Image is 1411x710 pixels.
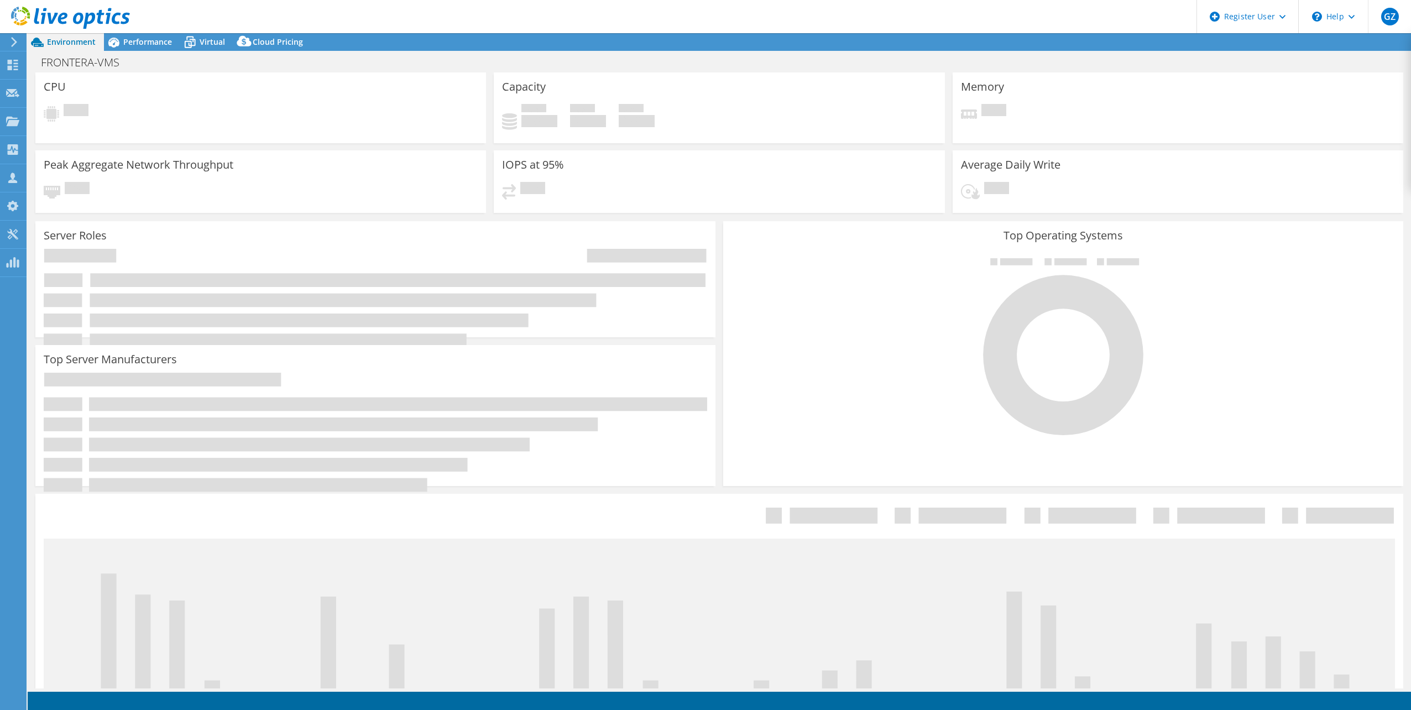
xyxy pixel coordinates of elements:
[981,104,1006,119] span: Pending
[502,159,564,171] h3: IOPS at 95%
[253,36,303,47] span: Cloud Pricing
[961,159,1060,171] h3: Average Daily Write
[520,182,545,197] span: Pending
[1312,12,1322,22] svg: \n
[44,353,177,366] h3: Top Server Manufacturers
[521,104,546,115] span: Used
[47,36,96,47] span: Environment
[123,36,172,47] span: Performance
[731,229,1395,242] h3: Top Operating Systems
[1381,8,1399,25] span: GZ
[619,115,655,127] h4: 0 GiB
[961,81,1004,93] h3: Memory
[619,104,644,115] span: Total
[64,104,88,119] span: Pending
[984,182,1009,197] span: Pending
[65,182,90,197] span: Pending
[36,56,137,69] h1: FRONTERA-VMS
[521,115,557,127] h4: 0 GiB
[570,115,606,127] h4: 0 GiB
[502,81,546,93] h3: Capacity
[200,36,225,47] span: Virtual
[570,104,595,115] span: Free
[44,81,66,93] h3: CPU
[44,159,233,171] h3: Peak Aggregate Network Throughput
[44,229,107,242] h3: Server Roles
